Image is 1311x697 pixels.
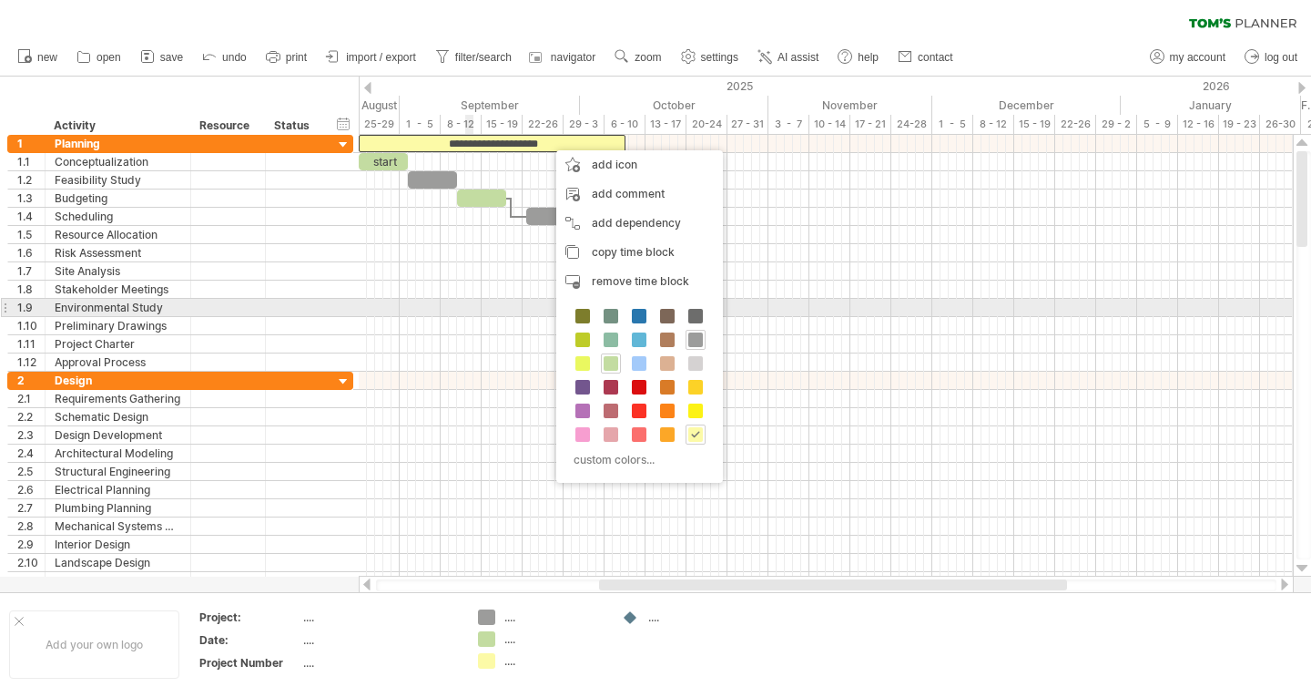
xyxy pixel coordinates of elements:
div: 22-26 [523,115,564,134]
div: Architectural Modeling [55,445,181,462]
div: December 2025 [932,96,1121,115]
a: new [13,46,63,69]
span: AI assist [777,51,818,64]
div: Project Charter [55,335,181,353]
span: import / export [346,51,416,64]
div: 27 - 31 [727,115,768,134]
div: Interior Design [55,536,181,553]
a: navigator [526,46,601,69]
div: start [359,153,408,170]
div: 2.5 [17,463,45,480]
div: 2 [17,372,45,389]
div: 1.1 [17,153,45,170]
div: .... [648,610,747,625]
div: add dependency [556,209,723,238]
div: Feasibility Study [55,171,181,189]
div: Resource Allocation [55,226,181,243]
span: log out [1265,51,1297,64]
div: Plumbing Planning [55,499,181,517]
div: 1.4 [17,208,45,225]
div: 12 - 16 [1178,115,1219,134]
div: Electrical Planning [55,481,181,498]
div: November 2025 [768,96,932,115]
div: 2.2 [17,408,45,425]
div: Mechanical Systems Design [55,518,181,535]
div: 17 - 21 [850,115,891,134]
div: Design Development [55,426,181,444]
div: Environmental Study [55,299,181,316]
div: Design Review [55,572,181,589]
div: Site Analysis [55,262,181,280]
div: custom colors... [565,447,708,472]
span: remove time block [592,274,689,288]
div: Design [55,372,181,389]
div: 2.3 [17,426,45,444]
div: Conceptualization [55,153,181,170]
span: settings [701,51,738,64]
div: 24-28 [891,115,932,134]
a: print [261,46,312,69]
div: Schematic Design [55,408,181,425]
span: undo [222,51,247,64]
div: Requirements Gathering [55,390,181,407]
a: save [136,46,188,69]
div: Planning [55,135,181,152]
div: 13 - 17 [645,115,686,134]
a: contact [893,46,959,69]
div: 1 - 5 [932,115,973,134]
div: .... [504,610,604,625]
div: Resource [199,117,255,135]
div: 26-30 [1260,115,1301,134]
div: 2.1 [17,390,45,407]
div: 1.6 [17,244,45,261]
div: .... [504,653,604,669]
a: settings [676,46,744,69]
span: print [286,51,307,64]
div: 10 - 14 [809,115,850,134]
span: save [160,51,183,64]
a: my account [1145,46,1231,69]
div: Risk Assessment [55,244,181,261]
div: Scheduling [55,208,181,225]
div: October 2025 [580,96,768,115]
span: help [858,51,879,64]
div: 29 - 2 [1096,115,1137,134]
div: 1.8 [17,281,45,298]
div: Status [274,117,314,135]
div: 19 - 23 [1219,115,1260,134]
div: 8 - 12 [441,115,482,134]
div: 1.3 [17,190,45,207]
div: September 2025 [400,96,580,115]
div: 8 - 12 [973,115,1014,134]
span: copy time block [592,245,675,259]
div: 29 - 3 [564,115,605,134]
div: 1.2 [17,171,45,189]
a: AI assist [753,46,824,69]
div: 3 - 7 [768,115,809,134]
div: Add your own logo [9,610,179,679]
div: 1.10 [17,317,45,334]
div: Stakeholder Meetings [55,281,181,298]
div: 2.11 [17,572,45,589]
div: 1.12 [17,354,45,371]
span: filter/search [455,51,512,64]
div: Landscape Design [55,554,181,571]
div: 1.7 [17,262,45,280]
span: contact [918,51,953,64]
a: import / export [321,46,422,69]
div: Structural Engineering [55,463,181,480]
a: open [72,46,127,69]
div: 1.11 [17,335,45,353]
div: Approval Process [55,354,181,371]
span: new [37,51,57,64]
div: add comment [556,179,723,209]
div: 1.9 [17,299,45,316]
div: 20-24 [686,115,727,134]
div: .... [303,655,456,671]
div: 1 - 5 [400,115,441,134]
div: 5 - 9 [1137,115,1178,134]
div: Preliminary Drawings [55,317,181,334]
div: Activity [54,117,180,135]
div: 1 [17,135,45,152]
div: 2.4 [17,445,45,462]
